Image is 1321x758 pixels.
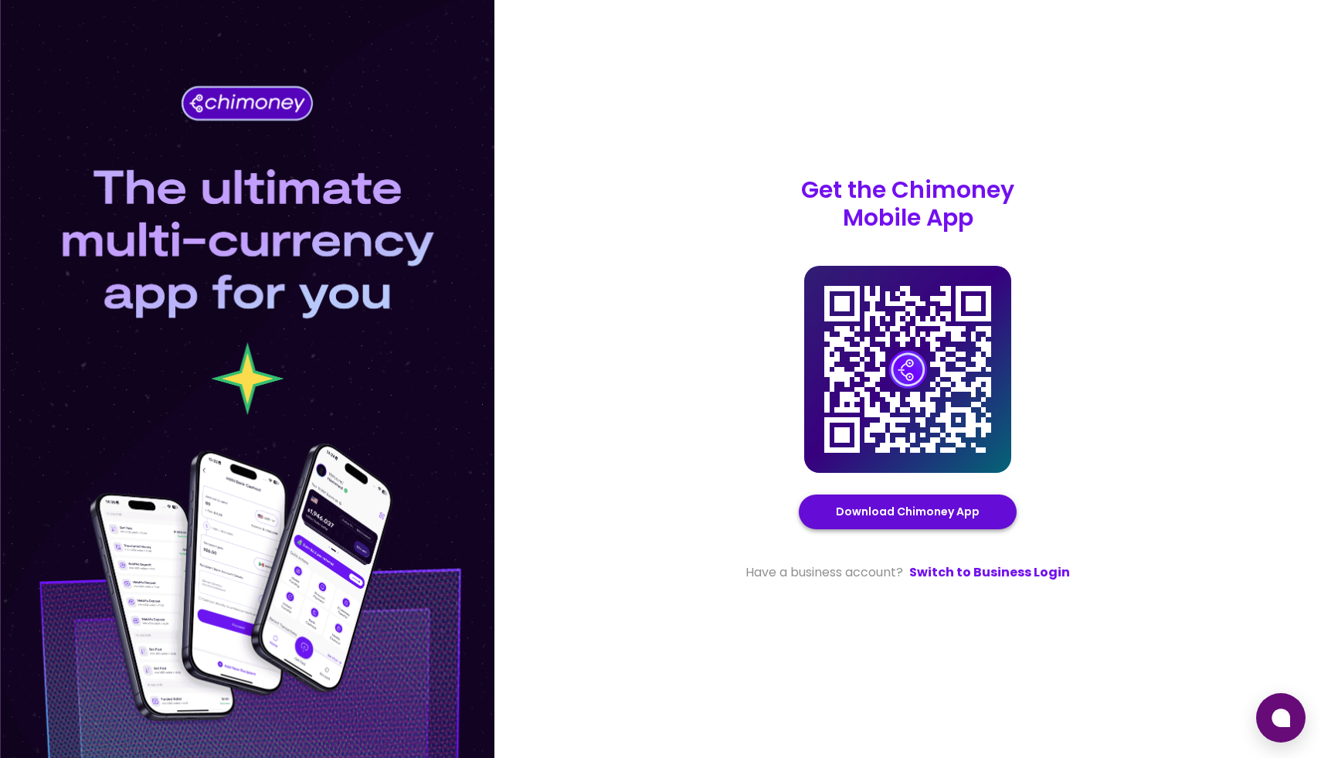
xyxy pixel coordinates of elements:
[801,176,1014,232] p: Get the Chimoney Mobile App
[909,563,1070,582] a: Switch to Business Login
[1256,693,1306,743] button: Open chat window
[836,502,980,522] a: Download Chimoney App
[799,495,1017,529] button: Download Chimoney App
[745,563,903,582] span: Have a business account?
